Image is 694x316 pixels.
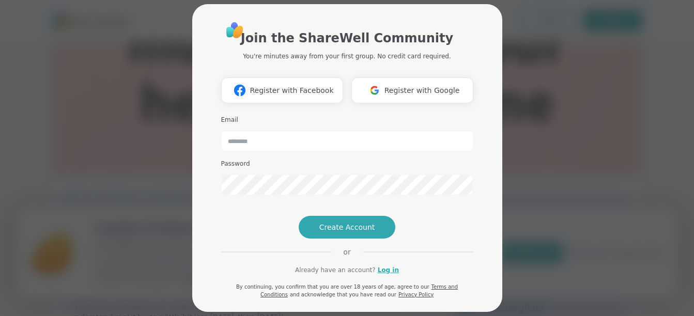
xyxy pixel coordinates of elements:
[299,216,396,239] button: Create Account
[250,85,333,96] span: Register with Facebook
[351,77,473,103] button: Register with Google
[378,265,399,275] a: Log in
[241,29,453,48] h1: Join the ShareWell Community
[260,284,458,297] a: Terms and Conditions
[221,116,473,124] h3: Email
[319,222,375,232] span: Create Account
[243,52,451,61] p: You're minutes away from your first group. No credit card required.
[221,160,473,168] h3: Password
[290,292,396,297] span: and acknowledge that you have read our
[384,85,460,96] span: Register with Google
[295,265,376,275] span: Already have an account?
[221,77,343,103] button: Register with Facebook
[365,81,384,100] img: ShareWell Logomark
[398,292,434,297] a: Privacy Policy
[331,247,363,257] span: or
[223,19,246,42] img: ShareWell Logo
[230,81,250,100] img: ShareWell Logomark
[236,284,429,290] span: By continuing, you confirm that you are over 18 years of age, agree to our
